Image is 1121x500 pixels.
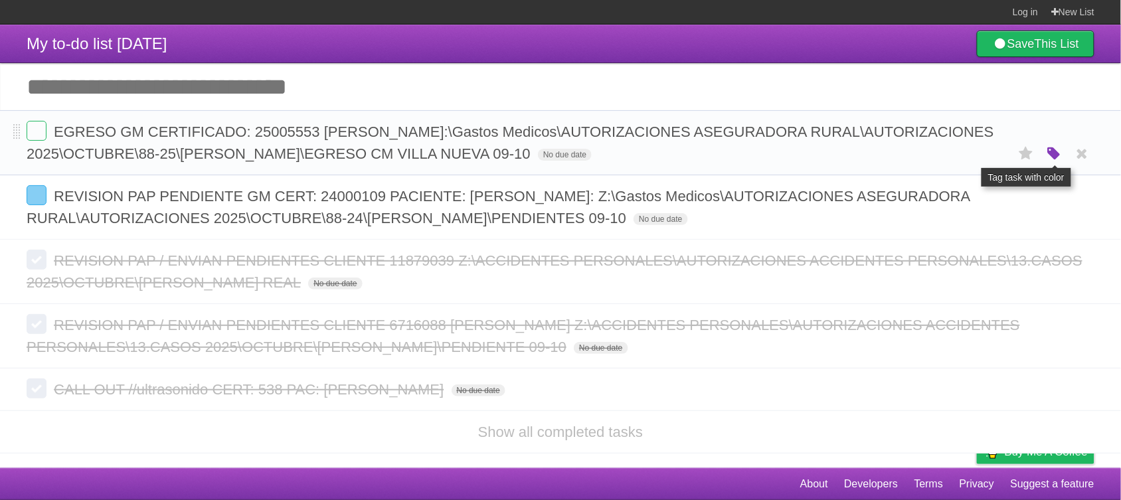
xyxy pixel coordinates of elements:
span: EGRESO GM CERTIFICADO: 25005553 [PERSON_NAME]:\Gastos Medicos\AUTORIZACIONES ASEGURADORA RURAL\AU... [27,124,994,162]
a: Show all completed tasks [478,424,643,440]
span: No due date [574,342,628,354]
b: This List [1035,37,1079,50]
a: SaveThis List [977,31,1094,57]
span: No due date [538,149,592,161]
span: REVISION PAP PENDIENTE GM CERT: 24000109 PACIENTE: [PERSON_NAME]: Z:\Gastos Medicos\AUTORIZACIONE... [27,188,970,226]
span: No due date [308,278,362,290]
label: Done [27,314,46,334]
a: About [800,471,828,497]
span: My to-do list [DATE] [27,35,167,52]
span: Buy me a coffee [1005,440,1088,463]
span: CALL OUT //ultrasonido CERT: 538 PAC: [PERSON_NAME] [54,381,447,398]
span: No due date [452,384,505,396]
span: REVISION PAP / ENVIAN PENDIENTES CLIENTE 11879039 Z:\ACCIDENTES PERSONALES\AUTORIZACIONES ACCIDEN... [27,252,1082,291]
a: Suggest a feature [1011,471,1094,497]
label: Star task [1013,143,1039,165]
label: Done [27,121,46,141]
label: Done [27,185,46,205]
span: No due date [634,213,687,225]
span: REVISION PAP / ENVIAN PENDIENTES CLIENTE 6716088 [PERSON_NAME] Z:\ACCIDENTES PERSONALES\AUTORIZAC... [27,317,1020,355]
a: Terms [914,471,944,497]
label: Done [27,250,46,270]
label: Done [27,378,46,398]
a: Developers [844,471,898,497]
a: Privacy [960,471,994,497]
